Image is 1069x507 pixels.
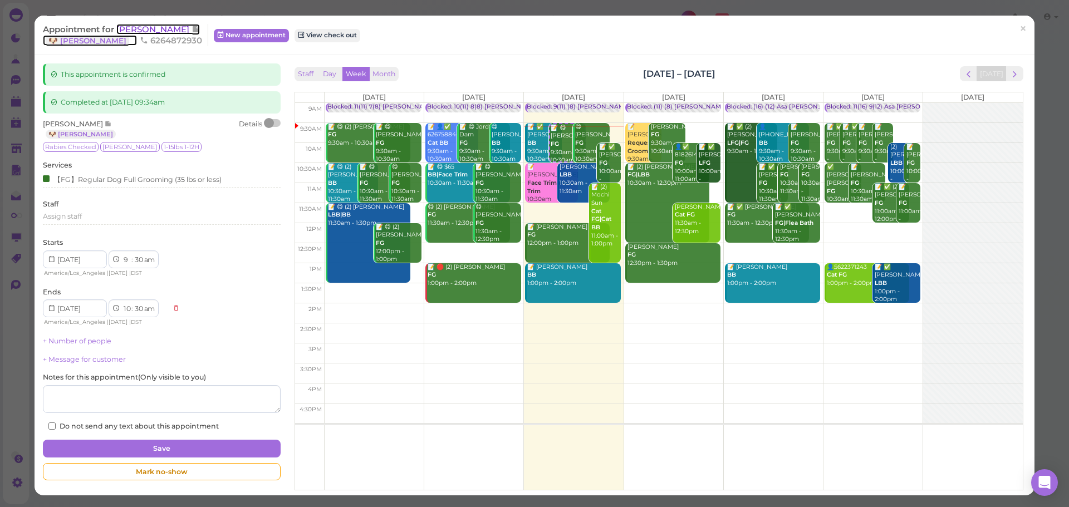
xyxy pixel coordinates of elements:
b: FG|LBB [627,171,650,178]
div: 📝 ✅ [PERSON_NAME] 11:30am - 12:30pm [727,203,810,228]
div: 📝 ✅ [PERSON_NAME] 10:00am - 11:00am [599,143,621,192]
span: 10am [306,145,322,152]
div: 【FG】Regular Dog Full Grooming (35 lbs or less) [43,173,222,185]
div: Blocked: 9(11) (8) [PERSON_NAME] • Appointment [527,103,675,111]
b: FG [875,199,883,206]
a: × [1013,16,1033,42]
h2: [DATE] – [DATE] [643,67,715,80]
div: 📝 (2) [PERSON_NAME] 10:30am - 12:30pm [627,163,710,188]
span: DST [131,318,142,326]
label: Starts [43,238,63,248]
span: [PERSON_NAME] [100,142,160,152]
div: 📝 😋 Jordan Dam 9:30am - 10:30am [459,123,510,164]
b: FG [759,179,767,186]
div: Details [239,119,262,139]
div: [PERSON_NAME] 9:30am - 10:30am [650,123,685,156]
input: Do not send any text about this appointment [48,422,56,430]
a: + Message for customer [43,355,126,363]
label: Staff [43,199,58,209]
b: FG [575,139,583,146]
div: 📝 ✅ [PERSON_NAME] 11:30am - 12:30pm [774,203,821,244]
div: 📝 😋 [PERSON_NAME] 10:30am - 11:30am [359,163,410,204]
div: 😋 [PERSON_NAME] 11:30am - 12:30pm [475,203,521,244]
b: Face Trim|Paws Trim [527,179,575,195]
span: 9:30am [300,125,322,132]
b: FG [906,159,915,166]
div: | | [43,317,167,327]
div: Blocked: 10(11) 8(8) [PERSON_NAME] • Appointment [427,103,582,111]
b: LBB [890,159,903,166]
div: This appointment is confirmed [43,63,280,86]
div: [PERSON_NAME] 11:30am - 12:30pm [674,203,720,236]
div: 😋 [PERSON_NAME] 10:30am - 11:30am [391,163,421,204]
div: 📝 ✅ [PERSON_NAME] 9:30am - 10:30am [527,123,562,164]
span: 2:30pm [300,326,322,333]
a: New appointment [214,29,289,42]
a: + Number of people [43,337,111,345]
div: 📝 ✅ (2) [PERSON_NAME] 9:30am - 11:30am [727,123,778,156]
span: 12pm [306,225,322,233]
button: Day [316,67,343,82]
div: Blocked: 11(11) 7(8) [PERSON_NAME] • Appointment [327,103,480,111]
div: 📝 😋 [PERSON_NAME] 9:30am - 10:30am [375,123,421,164]
b: FG [899,199,907,206]
div: 👤5622371243 1:00pm - 2:00pm [826,263,909,288]
span: 1pm [310,265,322,273]
div: 📝 [PERSON_NAME] 9:30am - 10:30am [858,123,877,172]
span: DST [131,269,142,277]
div: 📝 ✅ [PERSON_NAME] 10:30am - 11:30am [758,163,788,204]
button: Save [43,440,280,457]
div: Completed at [DATE] 09:34am [43,91,280,114]
div: 📝 ✅ [PERSON_NAME] 10:00am - 11:00am [698,143,720,192]
b: BB [527,139,536,146]
b: FG [475,219,484,227]
span: America/Los_Angeles [44,269,105,277]
span: [PERSON_NAME] [43,120,105,128]
span: [DATE] [362,93,386,101]
span: 4:30pm [300,406,322,413]
b: FG [780,171,788,178]
div: [PERSON_NAME] 10:30am - 11:30am [801,163,820,204]
div: Blocked: 11(16) 9(12) Asa [PERSON_NAME] [PERSON_NAME] • Appointment [826,103,1048,111]
span: × [1019,21,1027,37]
span: 10:30am [297,165,322,173]
div: 😋 (2) [PERSON_NAME] 11:30am - 12:30pm [427,203,510,228]
div: 📝 [PERSON_NAME] 10:00am - 11:00am [906,143,920,192]
span: [DATE] [861,93,885,101]
span: 11am [307,185,322,193]
div: 📝 😋 [PERSON_NAME] 9:30am - 10:30am [550,124,585,165]
b: FG [827,188,835,195]
b: FG [801,171,810,178]
div: 📝 😋 $65 10:30am - 11:30am [427,163,510,188]
b: FG [376,239,384,247]
b: FG [627,251,636,258]
b: BB [328,179,337,186]
div: 📝 ✅ [PERSON_NAME] 1:00pm - 2:00pm [874,263,920,304]
button: next [1006,66,1023,81]
b: LBB|BB [328,211,351,218]
span: 4pm [308,386,322,393]
div: 📝 🛑 (2) [PERSON_NAME] 1:00pm - 2:00pm [427,263,521,288]
b: Cat FG [675,211,695,218]
b: FG [391,179,400,186]
div: Open Intercom Messenger [1031,469,1058,496]
b: BB [759,139,768,146]
span: America/Los_Angeles [44,318,105,326]
b: FG [527,231,536,238]
button: Month [369,67,399,82]
div: 📝 😋 (2) [PERSON_NAME] 11:30am - 1:30pm [327,203,410,228]
span: 11:30am [299,205,322,213]
div: 📝 [PERSON_NAME] 11:00am - 12:00pm [898,183,920,232]
div: 📝 ✅ (2) [PERSON_NAME] 11:00am - 12:00pm [874,183,909,224]
b: FG [428,271,436,278]
div: [PERSON_NAME] 10:30am - 11:30am [779,163,809,196]
button: prev [960,66,977,81]
b: FG [360,179,368,186]
label: Do not send any text about this appointment [48,421,219,431]
div: 👤[PHONE_NUMBER] 9:30am - 10:30am [758,123,810,164]
b: FG [875,139,883,146]
div: 📝 (2) Mochi Sun 11:00am - 1:00pm [591,183,621,249]
span: [DATE] [109,269,128,277]
a: 🐶 [PERSON_NAME] [46,35,129,46]
div: 📝 [PERSON_NAME] 1:00pm - 2:00pm [527,263,621,288]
